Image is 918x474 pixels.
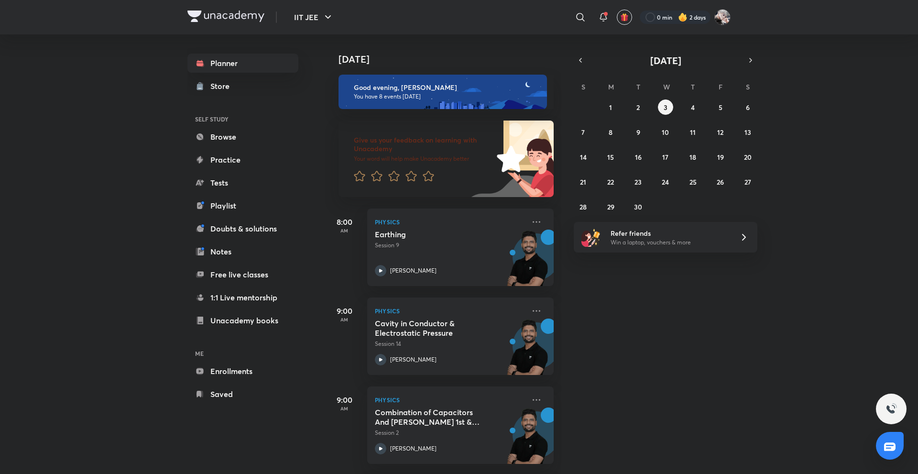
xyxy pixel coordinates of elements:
abbr: September 28, 2025 [579,202,587,211]
h4: [DATE] [339,54,563,65]
img: unacademy [501,408,554,474]
button: September 9, 2025 [631,124,646,140]
button: September 6, 2025 [740,99,755,115]
abbr: September 14, 2025 [580,153,587,162]
abbr: September 18, 2025 [689,153,696,162]
h6: Good evening, [PERSON_NAME] [354,83,538,92]
a: Playlist [187,196,298,215]
img: Company Logo [187,11,264,22]
abbr: September 2, 2025 [636,103,640,112]
img: ttu [885,403,897,415]
abbr: September 25, 2025 [689,177,697,187]
button: September 20, 2025 [740,149,755,165]
h5: 9:00 [325,394,363,406]
a: 1:1 Live mentorship [187,288,298,307]
abbr: September 7, 2025 [581,128,585,137]
p: Your word will help make Unacademy better [354,155,493,163]
abbr: September 15, 2025 [607,153,614,162]
a: Notes [187,242,298,261]
button: September 29, 2025 [603,199,618,214]
div: Store [210,80,235,92]
button: September 8, 2025 [603,124,618,140]
p: AM [325,317,363,322]
abbr: September 11, 2025 [690,128,696,137]
button: [DATE] [587,54,744,67]
img: evening [339,75,547,109]
abbr: September 12, 2025 [717,128,723,137]
a: Practice [187,150,298,169]
button: September 24, 2025 [658,174,673,189]
button: September 10, 2025 [658,124,673,140]
button: September 17, 2025 [658,149,673,165]
p: AM [325,228,363,233]
p: Session 14 [375,340,525,348]
button: September 21, 2025 [576,174,591,189]
p: [PERSON_NAME] [390,266,437,275]
p: [PERSON_NAME] [390,444,437,453]
abbr: September 26, 2025 [717,177,724,187]
img: avatar [620,13,629,22]
abbr: September 27, 2025 [744,177,751,187]
img: streak [678,12,688,22]
p: Session 9 [375,241,525,250]
abbr: Monday [608,82,614,91]
button: September 22, 2025 [603,174,618,189]
img: referral [581,228,601,247]
a: Store [187,77,298,96]
img: unacademy [501,319,554,385]
abbr: September 16, 2025 [635,153,642,162]
abbr: Friday [719,82,722,91]
abbr: September 21, 2025 [580,177,586,187]
button: September 14, 2025 [576,149,591,165]
abbr: Saturday [746,82,750,91]
a: Unacademy books [187,311,298,330]
button: September 2, 2025 [631,99,646,115]
h5: 9:00 [325,305,363,317]
h6: SELF STUDY [187,111,298,127]
h6: Refer friends [611,228,728,238]
button: September 13, 2025 [740,124,755,140]
h5: Cavity in Conductor & Electrostatic Pressure [375,319,494,338]
a: Tests [187,173,298,192]
abbr: Sunday [581,82,585,91]
abbr: September 24, 2025 [662,177,669,187]
h5: Earthing [375,230,494,239]
img: Navin Raj [714,9,731,25]
button: September 15, 2025 [603,149,618,165]
h6: ME [187,345,298,362]
abbr: September 9, 2025 [636,128,640,137]
a: Planner [187,54,298,73]
abbr: Thursday [691,82,695,91]
abbr: September 8, 2025 [609,128,612,137]
button: IIT JEE [288,8,339,27]
a: Enrollments [187,362,298,381]
h5: 8:00 [325,216,363,228]
abbr: September 10, 2025 [662,128,669,137]
abbr: September 29, 2025 [607,202,614,211]
p: You have 8 events [DATE] [354,93,538,100]
abbr: September 5, 2025 [719,103,722,112]
a: Doubts & solutions [187,219,298,238]
a: Saved [187,385,298,404]
button: September 4, 2025 [685,99,700,115]
abbr: September 19, 2025 [717,153,724,162]
abbr: September 23, 2025 [634,177,642,187]
p: Physics [375,216,525,228]
span: [DATE] [650,54,681,67]
img: unacademy [501,230,554,296]
button: September 11, 2025 [685,124,700,140]
abbr: September 17, 2025 [662,153,668,162]
button: September 16, 2025 [631,149,646,165]
button: September 7, 2025 [576,124,591,140]
abbr: September 13, 2025 [744,128,751,137]
p: AM [325,406,363,411]
img: feedback_image [464,121,554,197]
abbr: September 3, 2025 [664,103,667,112]
abbr: September 20, 2025 [744,153,752,162]
button: September 26, 2025 [713,174,728,189]
a: Company Logo [187,11,264,24]
button: September 19, 2025 [713,149,728,165]
p: Physics [375,305,525,317]
abbr: Tuesday [636,82,640,91]
button: September 18, 2025 [685,149,700,165]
